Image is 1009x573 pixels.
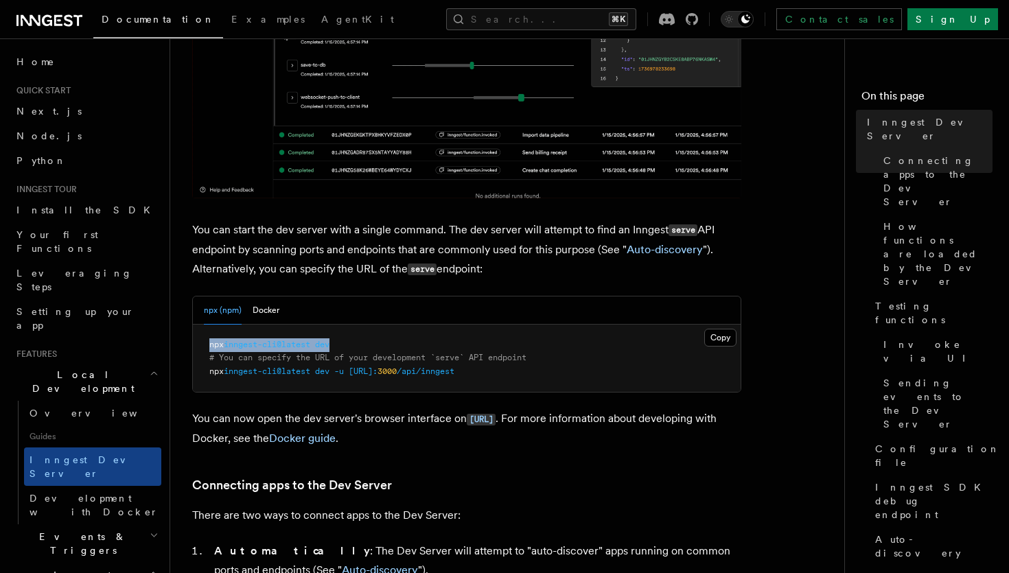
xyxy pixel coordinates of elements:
span: Invoke via UI [883,338,993,365]
span: Development with Docker [30,493,159,517]
button: Toggle dark mode [721,11,754,27]
a: Python [11,148,161,173]
a: [URL] [467,412,496,425]
button: Search...⌘K [446,8,636,30]
a: Configuration file [870,436,993,475]
a: Connecting apps to the Dev Server [192,476,392,495]
a: Node.js [11,124,161,148]
a: Overview [24,401,161,425]
a: Invoke via UI [878,332,993,371]
span: How functions are loaded by the Dev Server [883,220,993,288]
span: Install the SDK [16,204,159,215]
button: npx (npm) [204,296,242,325]
a: AgentKit [313,4,402,37]
span: npx [209,366,224,376]
button: Docker [253,296,279,325]
a: Home [11,49,161,74]
a: Development with Docker [24,486,161,524]
a: Your first Functions [11,222,161,261]
a: Inngest Dev Server [24,447,161,486]
span: Inngest Dev Server [30,454,147,479]
span: Your first Functions [16,229,98,254]
a: Auto-discovery [870,527,993,565]
a: Testing functions [870,294,993,332]
p: You can start the dev server with a single command. The dev server will attempt to find an Innges... [192,220,741,279]
span: Connecting apps to the Dev Server [883,154,993,209]
a: Setting up your app [11,299,161,338]
span: Node.js [16,130,82,141]
a: Docker guide [269,432,336,445]
span: # You can specify the URL of your development `serve` API endpoint [209,353,526,362]
span: dev [315,340,329,349]
span: Auto-discovery [875,533,993,560]
span: inngest-cli@latest [224,366,310,376]
span: Events & Triggers [11,530,150,557]
p: You can now open the dev server's browser interface on . For more information about developing wi... [192,409,741,448]
a: Next.js [11,99,161,124]
span: Features [11,349,57,360]
span: Configuration file [875,442,1000,469]
span: Testing functions [875,299,993,327]
span: -u [334,366,344,376]
span: AgentKit [321,14,394,25]
a: How functions are loaded by the Dev Server [878,214,993,294]
button: Events & Triggers [11,524,161,563]
span: Overview [30,408,171,419]
span: inngest-cli@latest [224,340,310,349]
strong: Automatically [214,544,370,557]
span: npx [209,340,224,349]
span: Leveraging Steps [16,268,132,292]
span: Local Development [11,368,150,395]
button: Copy [704,329,737,347]
code: serve [669,224,697,236]
span: Next.js [16,106,82,117]
span: dev [315,366,329,376]
span: Sending events to the Dev Server [883,376,993,431]
code: [URL] [467,414,496,425]
a: Documentation [93,4,223,38]
h4: On this page [861,88,993,110]
a: Examples [223,4,313,37]
span: Inngest SDK debug endpoint [875,480,993,522]
span: Python [16,155,67,166]
span: 3000 [378,366,397,376]
a: Sending events to the Dev Server [878,371,993,436]
span: [URL]: [349,366,378,376]
span: Quick start [11,85,71,96]
span: Home [16,55,55,69]
span: Examples [231,14,305,25]
span: Guides [24,425,161,447]
span: Inngest tour [11,184,77,195]
a: Connecting apps to the Dev Server [878,148,993,214]
a: Contact sales [776,8,902,30]
kbd: ⌘K [609,12,628,26]
span: Inngest Dev Server [867,115,993,143]
code: serve [408,264,437,275]
a: Inngest SDK debug endpoint [870,475,993,527]
a: Install the SDK [11,198,161,222]
a: Leveraging Steps [11,261,161,299]
a: Inngest Dev Server [861,110,993,148]
span: Setting up your app [16,306,135,331]
span: Documentation [102,14,215,25]
a: Auto-discovery [627,243,703,256]
div: Local Development [11,401,161,524]
a: Sign Up [907,8,998,30]
p: There are two ways to connect apps to the Dev Server: [192,506,741,525]
button: Local Development [11,362,161,401]
span: /api/inngest [397,366,454,376]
